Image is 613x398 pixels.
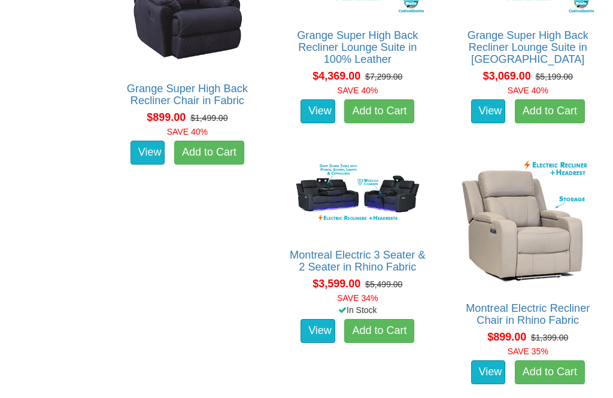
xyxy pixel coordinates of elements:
[344,320,414,344] a: Add to Cart
[344,100,414,124] a: Add to Cart
[297,30,418,66] a: Grange Super High Back Recliner Lounge Suite in 100% Leather
[483,71,531,83] span: $3,069.00
[471,100,506,124] a: View
[290,250,425,274] a: Montreal Electric 3 Seater & 2 Seater in Rhino Fabric
[508,347,548,357] font: SAVE 35%
[536,72,573,82] del: $5,199.00
[471,361,506,385] a: View
[531,333,568,343] del: $1,399.00
[288,152,427,238] img: Montreal Electric 3 Seater & 2 Seater in Rhino Fabric
[131,141,165,165] a: View
[487,332,526,344] span: $899.00
[279,305,436,317] div: In Stock
[312,278,360,290] span: $3,599.00
[337,294,378,303] font: SAVE 34%
[301,100,335,124] a: View
[147,112,186,124] span: $899.00
[190,114,227,123] del: $1,499.00
[312,71,360,83] span: $4,369.00
[167,127,208,137] font: SAVE 40%
[365,72,402,82] del: $7,299.00
[459,152,597,291] img: Montreal Electric Recliner Chair in Rhino Fabric
[301,320,335,344] a: View
[337,86,378,96] font: SAVE 40%
[127,83,248,107] a: Grange Super High Back Recliner Chair in Fabric
[515,361,585,385] a: Add to Cart
[174,141,244,165] a: Add to Cart
[508,86,548,96] font: SAVE 40%
[468,30,588,66] a: Grange Super High Back Recliner Lounge Suite in [GEOGRAPHIC_DATA]
[466,303,590,327] a: Montreal Electric Recliner Chair in Rhino Fabric
[365,280,402,290] del: $5,499.00
[515,100,585,124] a: Add to Cart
